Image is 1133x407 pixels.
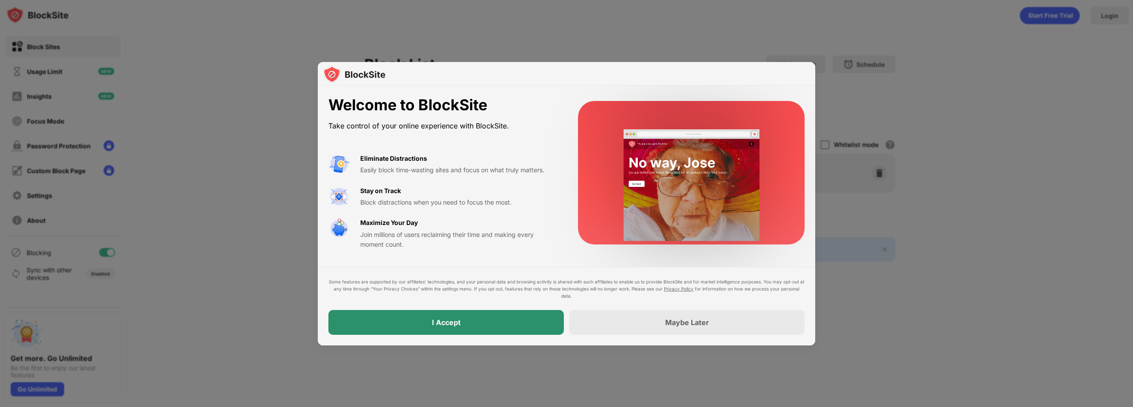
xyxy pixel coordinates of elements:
div: Block distractions when you need to focus the most. [360,198,557,207]
div: Join millions of users reclaiming their time and making every moment count. [360,230,557,250]
a: Privacy Policy [664,286,694,291]
img: value-focus.svg [328,186,350,207]
div: Some features are supported by our affiliates’ technologies, and your personal data and browsing ... [328,278,805,299]
div: Eliminate Distractions [360,154,427,163]
img: value-safe-time.svg [328,218,350,239]
div: Take control of your online experience with BlockSite. [328,120,557,132]
div: Maybe Later [665,318,709,327]
div: Welcome to BlockSite [328,96,557,114]
div: Maximize Your Day [360,218,418,228]
div: I Accept [432,318,461,327]
div: Easily block time-wasting sites and focus on what truly matters. [360,165,557,175]
div: Stay on Track [360,186,401,196]
img: value-avoid-distractions.svg [328,154,350,175]
img: logo-blocksite.svg [323,66,385,83]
